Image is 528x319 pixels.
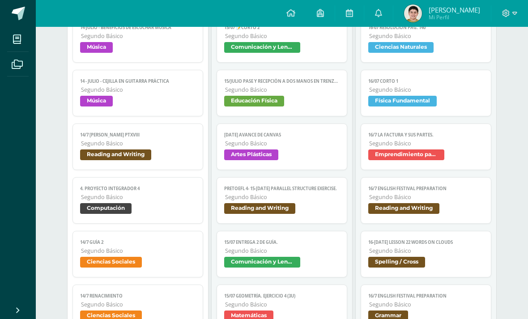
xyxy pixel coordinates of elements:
[81,140,195,147] span: Segundo Básico
[224,149,278,160] span: Artes Plásticas
[368,257,425,268] span: Spelling / Cross
[368,42,434,53] span: Ciencias Naturales
[217,123,347,170] a: [DATE] avance de canvasSegundo BásicoArtes Plásticas
[80,96,113,106] span: Música
[368,96,437,106] span: Física Fundamental
[368,239,483,245] span: 16-[DATE] Lesson 22 Words on clouds
[80,293,195,299] span: 14/7 Renacimiento
[81,86,195,94] span: Segundo Básico
[81,247,195,255] span: Segundo Básico
[368,149,444,160] span: Emprendimiento para la productividad
[368,25,483,30] span: 16-07 Resolución pág. 140
[224,25,339,30] span: 15/07 📝CORTO 2
[217,16,347,63] a: 15/07 📝CORTO 2Segundo BásicoComunicación y Lenguaje
[225,32,339,40] span: Segundo Básico
[368,293,483,299] span: 16/7 English festival preparation
[72,16,203,63] a: 14-julio - Beneficios de escuchar músicaSegundo BásicoMúsica
[361,177,491,224] a: 16/7 English festival preparationSegundo BásicoReading and Writing
[429,5,480,14] span: [PERSON_NAME]
[217,70,347,116] a: 15/JULIO pase y recepción a dos manos en trenza y tiro a canastaSegundo BásicoEducación Física
[224,42,300,53] span: Comunicación y Lenguaje
[225,86,339,94] span: Segundo Básico
[224,293,339,299] span: 15/07 GEOMETRÍA. Ejercicio 4 (3U)
[81,193,195,201] span: Segundo Básico
[369,140,483,147] span: Segundo Básico
[72,231,203,277] a: 14/7 Guía 2Segundo BásicoCiencias Sociales
[368,203,439,214] span: Reading and Writing
[368,78,483,84] span: 16/07 Corto 1
[80,42,113,53] span: Música
[217,177,347,224] a: PreToefl 4- 15-[DATE] Parallel Structure exercise.Segundo BásicoReading and Writing
[81,301,195,308] span: Segundo Básico
[80,257,142,268] span: Ciencias Sociales
[404,4,422,22] img: ef4b5fefaeecce4f8be6905a19578e65.png
[224,239,339,245] span: 15/07 Entrega 2 de Guía.
[224,203,295,214] span: Reading and Writing
[361,123,491,170] a: 16/7 La factura y sus partes.Segundo BásicoEmprendimiento para la productividad
[225,247,339,255] span: Segundo Básico
[369,32,483,40] span: Segundo Básico
[80,203,132,214] span: Computación
[80,132,195,138] span: 14/7 [PERSON_NAME] ptXVIII
[369,193,483,201] span: Segundo Básico
[225,140,339,147] span: Segundo Básico
[72,177,203,224] a: 4. Proyecto Integrador 4Segundo BásicoComputación
[80,78,195,84] span: 14 - julio - Cejilla en Guitarra práctica
[224,186,339,191] span: PreToefl 4- 15-[DATE] Parallel Structure exercise.
[217,231,347,277] a: 15/07 Entrega 2 de Guía.Segundo BásicoComunicación y Lenguaje
[224,132,339,138] span: [DATE] avance de canvas
[224,96,284,106] span: Educación Física
[81,32,195,40] span: Segundo Básico
[361,70,491,116] a: 16/07 Corto 1Segundo BásicoFísica Fundamental
[224,257,300,268] span: Comunicación y Lenguaje
[224,78,339,84] span: 15/JULIO pase y recepción a dos manos en trenza y tiro a canasta
[361,16,491,63] a: 16-07 Resolución pág. 140Segundo BásicoCiencias Naturales
[429,13,480,21] span: Mi Perfil
[72,123,203,170] a: 14/7 [PERSON_NAME] ptXVIIISegundo BásicoReading and Writing
[225,193,339,201] span: Segundo Básico
[361,231,491,277] a: 16-[DATE] Lesson 22 Words on cloudsSegundo BásicoSpelling / Cross
[368,186,483,191] span: 16/7 English festival preparation
[225,301,339,308] span: Segundo Básico
[80,186,195,191] span: 4. Proyecto Integrador 4
[80,149,151,160] span: Reading and Writing
[80,25,195,30] span: 14-julio - Beneficios de escuchar música
[369,247,483,255] span: Segundo Básico
[80,239,195,245] span: 14/7 Guía 2
[368,132,483,138] span: 16/7 La factura y sus partes.
[369,86,483,94] span: Segundo Básico
[72,70,203,116] a: 14 - julio - Cejilla en Guitarra prácticaSegundo BásicoMúsica
[369,301,483,308] span: Segundo Básico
